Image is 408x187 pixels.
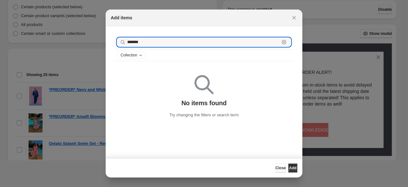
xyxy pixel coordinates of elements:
[111,15,132,21] h2: Add items
[169,112,239,118] p: Try changing the filters or search term
[181,99,227,107] p: No items found
[275,165,286,171] span: Close
[288,164,297,172] button: Add
[194,75,214,94] img: Empty search results
[121,53,137,58] span: Collection
[289,165,296,171] span: Add
[281,39,287,45] button: Clear
[275,164,286,172] button: Close
[290,13,299,22] button: Close
[117,52,145,59] button: Collection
